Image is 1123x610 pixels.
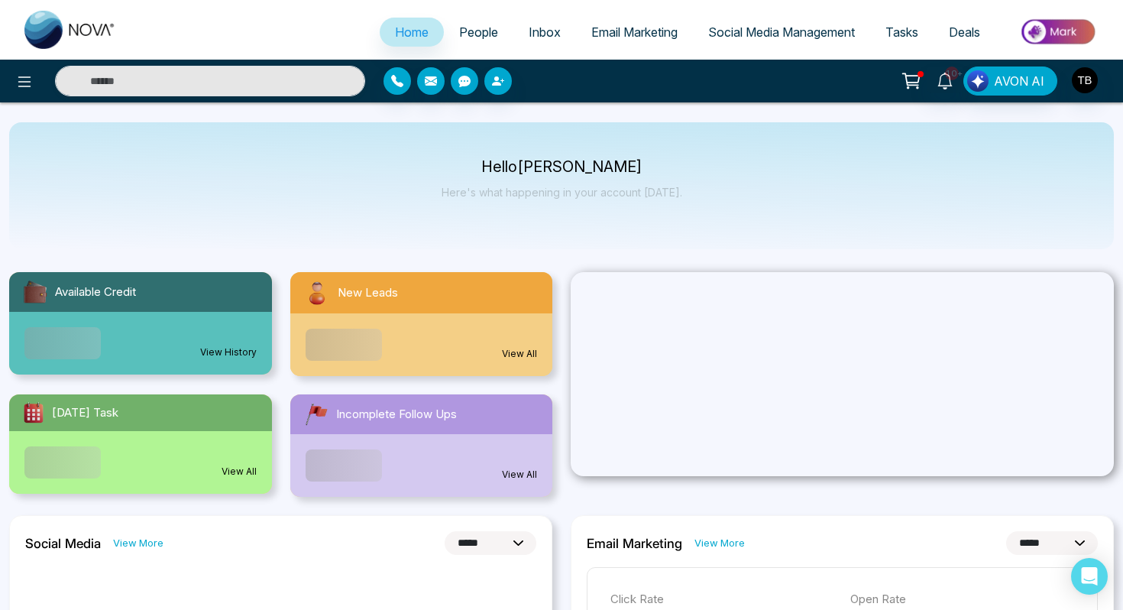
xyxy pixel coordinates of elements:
[1071,558,1108,595] div: Open Intercom Messenger
[442,186,682,199] p: Here's what happening in your account [DATE].
[55,284,136,301] span: Available Credit
[336,406,457,423] span: Incomplete Follow Ups
[610,591,835,608] p: Click Rate
[502,347,537,361] a: View All
[338,284,398,302] span: New Leads
[442,161,682,174] p: Hello [PERSON_NAME]
[281,394,562,497] a: Incomplete Follow UpsView All
[21,278,49,306] img: availableCredit.svg
[113,536,163,550] a: View More
[1072,67,1098,93] img: User Avatar
[200,346,257,359] a: View History
[963,67,1057,96] button: AVON AI
[502,468,537,482] a: View All
[380,18,444,47] a: Home
[850,591,1075,608] p: Open Rate
[945,67,959,80] span: 10+
[927,67,963,93] a: 10+
[52,404,118,422] span: [DATE] Task
[587,536,682,551] h2: Email Marketing
[949,24,980,40] span: Deals
[885,24,918,40] span: Tasks
[303,401,330,428] img: followUps.svg
[1003,15,1114,49] img: Market-place.gif
[694,536,745,550] a: View More
[529,24,561,40] span: Inbox
[693,18,870,47] a: Social Media Management
[395,24,429,40] span: Home
[994,72,1044,90] span: AVON AI
[444,18,513,47] a: People
[459,24,498,40] span: People
[967,70,989,92] img: Lead Flow
[21,401,46,425] img: todayTask.svg
[303,278,332,307] img: newLeads.svg
[591,24,678,40] span: Email Marketing
[934,18,995,47] a: Deals
[222,465,257,479] a: View All
[870,18,934,47] a: Tasks
[708,24,855,40] span: Social Media Management
[281,272,562,376] a: New LeadsView All
[25,536,101,551] h2: Social Media
[576,18,693,47] a: Email Marketing
[24,11,116,49] img: Nova CRM Logo
[513,18,576,47] a: Inbox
